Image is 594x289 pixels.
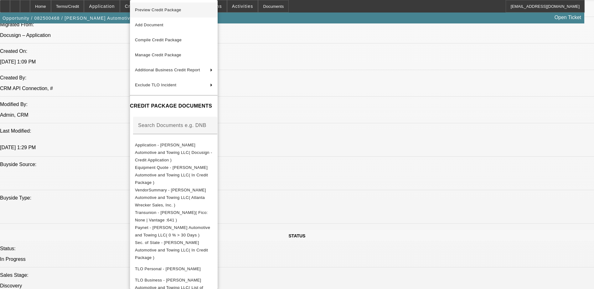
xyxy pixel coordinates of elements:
[135,143,212,162] span: Application - [PERSON_NAME] Automotive and Towing LLC( Docusign - Credit Application )
[130,209,218,224] button: Transunion - Roper, Kentavius( Fico: None | Vantage :641 )
[135,240,208,260] span: Sec. of State - [PERSON_NAME] Automotive and Towing LLC( In Credit Package )
[130,102,218,110] h4: CREDIT PACKAGE DOCUMENTS
[130,186,218,209] button: VendorSummary - Roper Automotive and Towing LLC( Atlanta Wrecker Sales, Inc. )
[130,261,218,276] button: TLO Personal - Roper, Kentavius
[135,23,163,27] span: Add Document
[138,123,206,128] mat-label: Search Documents e.g. DNB
[130,239,218,261] button: Sec. of State - Roper Automotive and Towing LLC( In Credit Package )
[135,68,200,72] span: Additional Business Credit Report
[135,53,181,57] span: Manage Credit Package
[135,188,206,207] span: VendorSummary - [PERSON_NAME] Automotive and Towing LLC( Atlanta Wrecker Sales, Inc. )
[135,210,208,222] span: Transunion - [PERSON_NAME]( Fico: None | Vantage :641 )
[130,164,218,186] button: Equipment Quote - Roper Automotive and Towing LLC( In Credit Package )
[135,225,210,237] span: Paynet - [PERSON_NAME] Automotive and Towing LLC( 0 % > 30 Days )
[135,83,176,87] span: Exclude TLO Incident
[130,224,218,239] button: Paynet - Roper Automotive and Towing LLC( 0 % > 30 Days )
[135,8,181,12] span: Preview Credit Package
[130,141,218,164] button: Application - Roper Automotive and Towing LLC( Docusign - Credit Application )
[135,266,201,271] span: TLO Personal - [PERSON_NAME]
[135,165,208,185] span: Equipment Quote - [PERSON_NAME] Automotive and Towing LLC( In Credit Package )
[135,38,182,42] span: Compile Credit Package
